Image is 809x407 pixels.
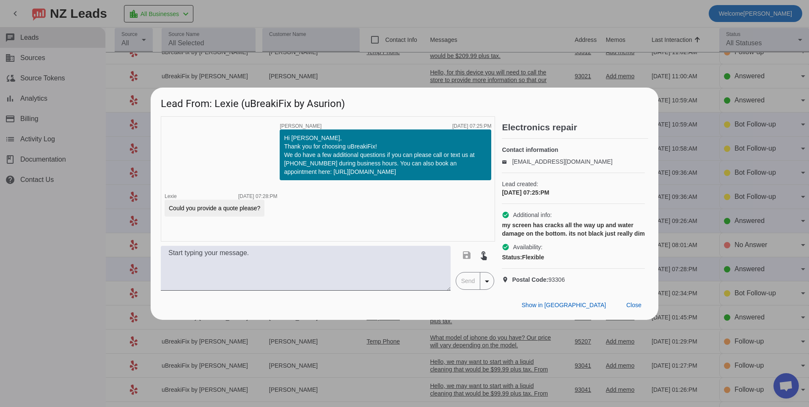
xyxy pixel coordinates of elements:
div: Hi [PERSON_NAME], Thank you for choosing uBreakiFix! We do have a few additional questions if you... [284,134,487,176]
mat-icon: check_circle [502,243,509,251]
a: [EMAIL_ADDRESS][DOMAIN_NAME] [512,158,612,165]
h1: Lead From: Lexie (uBreakiFix by Asurion) [151,88,658,116]
span: Close [626,302,641,308]
mat-icon: location_on [502,276,512,283]
div: [DATE] 07:28:PM [238,194,277,199]
mat-icon: email [502,159,512,164]
button: Show in [GEOGRAPHIC_DATA] [515,298,613,313]
span: [PERSON_NAME] [280,124,322,129]
div: my screen has cracks all the way up and water damage on the bottom. its not black just really dim [502,221,645,238]
button: Close [619,298,648,313]
mat-icon: touch_app [479,250,489,260]
span: Availability: [513,243,542,251]
div: Could you provide a quote please? [169,204,260,212]
strong: Status: [502,254,522,261]
span: Show in [GEOGRAPHIC_DATA] [522,302,606,308]
span: 93306 [512,275,565,284]
span: Additional info: [513,211,552,219]
span: Lead created: [502,180,645,188]
mat-icon: arrow_drop_down [482,276,492,286]
h2: Electronics repair [502,123,648,132]
span: Lexie [165,193,177,199]
strong: Postal Code: [512,276,548,283]
div: [DATE] 07:25:PM [502,188,645,197]
div: Flexible [502,253,645,261]
h4: Contact information [502,146,645,154]
div: [DATE] 07:25:PM [452,124,491,129]
mat-icon: check_circle [502,211,509,219]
